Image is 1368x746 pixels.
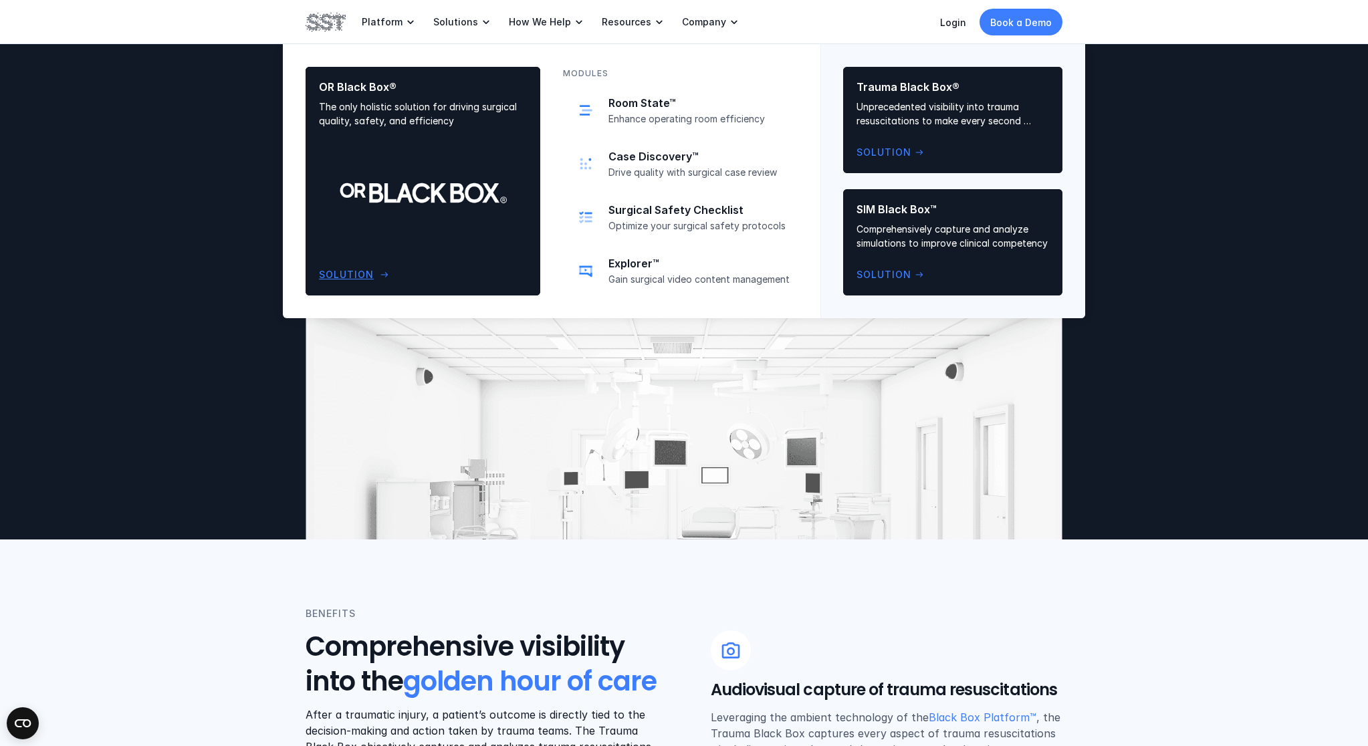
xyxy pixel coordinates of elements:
p: Solution [319,267,374,282]
p: Platform [362,16,403,28]
p: Resources [602,16,651,28]
p: Explorer™ [608,257,790,271]
h3: Comprehensive visibility into the [306,629,657,699]
p: How We Help [509,16,571,28]
img: video icon [576,261,595,280]
a: schedule iconRoom State™Enhance operating room efficiency [563,88,798,133]
a: checklist iconSurgical Safety ChecklistOptimize your surgical safety protocols [563,195,798,240]
p: Drive quality with surgical case review [608,166,790,178]
p: Gain surgical video content management [608,273,790,285]
p: OR Black Box® [319,80,527,94]
p: Solution [857,267,911,282]
span: golden hour of care [403,662,657,700]
p: MODULES [563,67,608,80]
img: schedule icon [576,101,595,120]
p: Solutions [433,16,478,28]
p: Room State™ [608,96,790,110]
h5: Audiovisual capture of trauma resuscitations [711,678,1062,701]
img: SST logo [306,11,346,33]
a: collection of dots iconCase Discovery™Drive quality with surgical case review [563,141,798,186]
p: Solution [857,145,911,160]
p: Enhance operating room efficiency [608,113,790,125]
a: Trauma Black Box®Unprecedented visibility into trauma resuscitations to make every second countSo... [843,67,1062,173]
a: OR Black Box®The only holistic solution for driving surgical quality, safety, and efficiencySolut... [306,67,540,295]
span: arrow_right_alt [914,269,925,280]
a: SIM Black Box™Comprehensively capture and analyze simulations to improve clinical competencySolut... [843,189,1062,295]
a: video iconExplorer™Gain surgical video content management [563,248,798,293]
img: Cartoon depiction of a trauma bay [306,299,1062,634]
p: The only holistic solution for driving surgical quality, safety, and efficiency [319,100,527,128]
a: Login [940,17,966,28]
p: Unprecedented visibility into trauma resuscitations to make every second count [857,100,1049,128]
p: Surgical Safety Checklist [608,203,790,217]
img: checklist icon [576,208,595,227]
span: arrow_right_alt [379,269,390,280]
p: SIM Black Box™ [857,203,1049,217]
button: Open CMP widget [7,707,39,739]
a: Book a Demo [980,9,1062,35]
p: Trauma Black Box® [857,80,1049,94]
p: Company [682,16,726,28]
p: Comprehensively capture and analyze simulations to improve clinical competency [857,222,1049,250]
p: Case Discovery™ [608,150,790,164]
p: Optimize your surgical safety protocols [608,220,790,232]
p: BENEFITS [306,606,356,621]
img: collection of dots icon [576,154,595,173]
span: arrow_right_alt [914,147,925,158]
a: Black Box Platform™ [929,710,1036,723]
p: Book a Demo [990,15,1052,29]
